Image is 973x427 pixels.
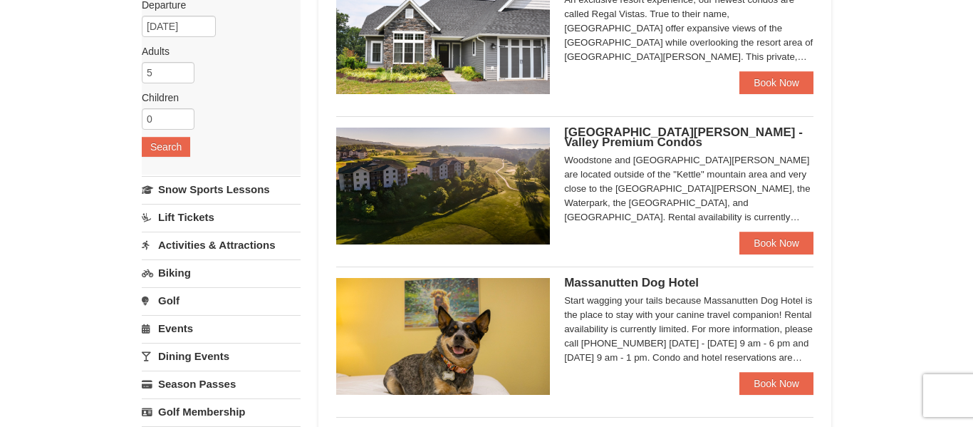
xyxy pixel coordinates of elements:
span: Massanutten Dog Hotel [564,276,699,289]
a: Book Now [739,71,813,94]
a: Events [142,315,301,341]
a: Snow Sports Lessons [142,176,301,202]
label: Adults [142,44,290,58]
a: Season Passes [142,371,301,397]
img: 19219041-4-ec11c166.jpg [336,128,550,245]
div: Start wagging your tails because Massanutten Dog Hotel is the place to stay with your canine trav... [564,294,813,365]
a: Lift Tickets [142,204,301,230]
img: 27428181-5-81c892a3.jpg [336,278,550,395]
a: Dining Events [142,343,301,369]
a: Book Now [739,372,813,395]
span: [GEOGRAPHIC_DATA][PERSON_NAME] - Valley Premium Condos [564,125,803,149]
button: Search [142,137,190,157]
div: Woodstone and [GEOGRAPHIC_DATA][PERSON_NAME] are located outside of the "Kettle" mountain area an... [564,153,813,225]
a: Activities & Attractions [142,232,301,258]
a: Book Now [739,232,813,254]
a: Golf Membership [142,398,301,425]
a: Golf [142,287,301,314]
label: Children [142,91,290,105]
a: Biking [142,259,301,286]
